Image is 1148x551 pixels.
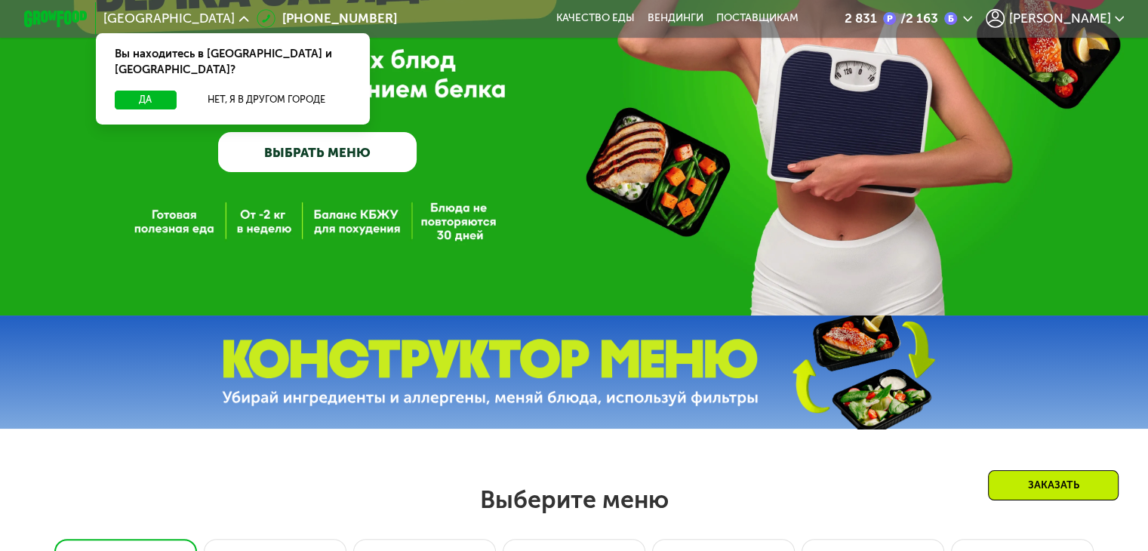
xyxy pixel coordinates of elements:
button: Да [115,91,176,109]
a: Качество еды [556,12,635,25]
span: [PERSON_NAME] [1008,12,1110,25]
h2: Выберите меню [51,485,1097,515]
button: Нет, я в другом городе [183,91,351,109]
a: ВЫБРАТЬ МЕНЮ [218,132,417,172]
div: 2 831 [845,12,877,25]
span: / [900,11,905,26]
div: Заказать [988,470,1119,500]
span: [GEOGRAPHIC_DATA] [103,12,235,25]
div: поставщикам [716,12,799,25]
div: Вы находитесь в [GEOGRAPHIC_DATA] и [GEOGRAPHIC_DATA]? [96,33,370,91]
a: Вендинги [648,12,703,25]
div: 2 163 [896,12,937,25]
a: [PHONE_NUMBER] [257,9,397,28]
